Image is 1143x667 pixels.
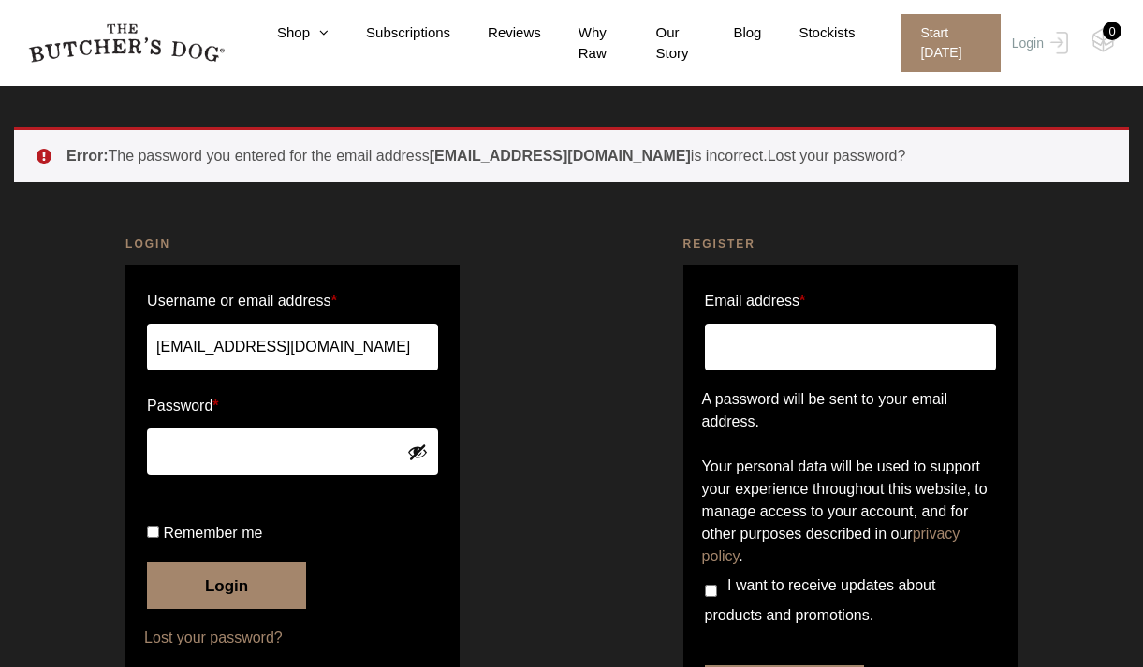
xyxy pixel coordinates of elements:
span: Remember me [164,525,263,541]
a: Lost your password? [144,627,441,649]
a: Shop [240,22,329,44]
a: Reviews [450,22,541,44]
h2: Register [683,235,1018,254]
a: Lost your password? [768,148,906,164]
a: Start [DATE] [883,14,1006,72]
input: I want to receive updates about products and promotions. [705,585,717,597]
a: Subscriptions [329,22,450,44]
a: Blog [696,22,761,44]
label: Password [147,391,438,421]
a: Why Raw [541,22,619,65]
strong: [EMAIL_ADDRESS][DOMAIN_NAME] [430,148,691,164]
span: Start [DATE] [901,14,1000,72]
li: The password you entered for the email address is incorrect. [66,145,1099,167]
span: I want to receive updates about products and promotions. [705,577,936,623]
div: 0 [1103,22,1121,40]
p: Your personal data will be used to support your experience throughout this website, to manage acc... [702,456,999,568]
p: A password will be sent to your email address. [702,388,999,433]
button: Login [147,562,306,609]
strong: Error: [66,148,108,164]
label: Email address [705,286,806,316]
input: Remember me [147,526,159,538]
h2: Login [125,235,460,254]
label: Username or email address [147,286,438,316]
button: Show password [407,442,428,462]
a: Our Story [619,22,696,65]
a: Stockists [761,22,855,44]
a: Login [1007,14,1068,72]
img: TBD_Cart-Empty.png [1092,28,1115,52]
